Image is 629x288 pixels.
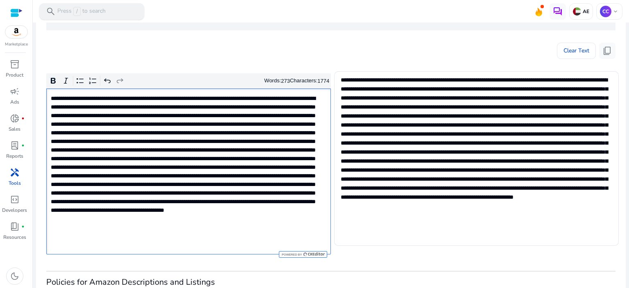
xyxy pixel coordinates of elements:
img: amazon.svg [5,26,27,38]
button: content_copy [599,43,615,59]
label: 1774 [317,78,329,84]
p: CC [600,6,611,17]
span: handyman [10,168,20,177]
span: content_copy [602,46,612,56]
p: Sales [9,125,20,133]
span: campaign [10,86,20,96]
span: lab_profile [10,141,20,150]
span: fiber_manual_record [21,225,25,228]
p: Product [6,71,23,79]
p: Press to search [57,7,106,16]
h3: Policies for Amazon Descriptions and Listings [46,277,615,287]
span: / [73,7,81,16]
span: Clear Text [563,43,589,59]
div: Rich Text Editor. Editing area: main. Press Alt+0 for help. [46,88,331,254]
p: AE [581,8,589,15]
p: Ads [10,98,19,106]
span: search [46,7,56,16]
img: ae.svg [573,7,581,16]
span: keyboard_arrow_down [612,8,619,15]
span: book_4 [10,222,20,231]
p: Tools [9,179,21,187]
span: code_blocks [10,195,20,204]
span: fiber_manual_record [21,144,25,147]
p: Marketplace [5,41,28,48]
div: Editor toolbar [46,73,331,89]
label: 273 [281,78,290,84]
span: inventory_2 [10,59,20,69]
span: donut_small [10,113,20,123]
span: Powered by [281,253,302,256]
p: Resources [3,234,26,241]
p: Developers [2,206,27,214]
span: dark_mode [10,271,20,281]
span: fiber_manual_record [21,117,25,120]
div: Words: Characters: [264,76,329,86]
p: Reports [6,152,23,160]
button: Clear Text [557,43,596,59]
